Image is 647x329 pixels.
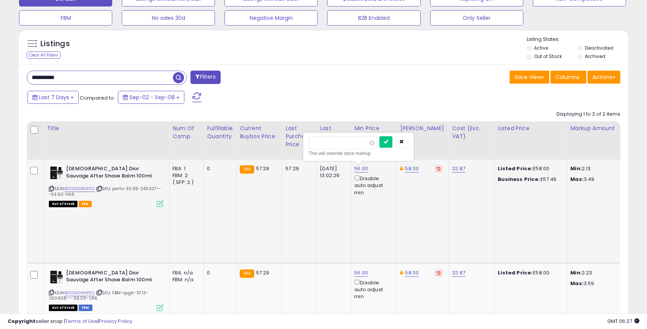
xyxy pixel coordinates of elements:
span: 57.29 [256,269,269,276]
button: Last 7 Days [27,91,79,104]
span: 57.29 [256,165,269,172]
a: 56.00 [354,165,368,173]
img: 41EeTRw5pjL._SL40_.jpg [49,165,64,181]
div: seller snap | | [8,318,132,325]
div: 0 [207,269,231,276]
a: 32.87 [452,269,465,277]
button: Negative Margin [224,10,318,26]
label: Archived [585,53,605,60]
p: 2.13 [570,165,634,172]
button: No sales 30d [122,10,215,26]
label: Out of Stock [534,53,562,60]
button: Columns [550,71,586,84]
div: FBA: n/a [173,269,198,276]
span: Columns [555,73,579,81]
div: £57.46 [498,176,561,183]
div: Disable auto adjust min [354,278,391,300]
button: Only Seller [430,10,523,26]
div: Markup Amount [570,124,636,132]
div: This will override store markup [309,150,408,157]
a: Terms of Use [65,318,98,325]
div: FBA: 1 [173,165,198,172]
span: Last 7 Days [39,94,69,101]
a: Privacy Policy [99,318,132,325]
a: 58.00 [405,269,419,277]
div: ( SFP: 2 ) [173,179,198,186]
p: 3.49 [570,176,634,183]
div: £58.00 [498,165,561,172]
div: Min Price [354,124,394,132]
strong: Min: [570,269,582,276]
div: Current Buybox Price [240,124,279,140]
div: ASIN: [49,269,163,310]
div: Clear All Filters [27,52,61,59]
button: Actions [587,71,620,84]
div: Last Purchase Price [286,124,313,148]
div: Fulfillable Quantity [207,124,233,140]
div: [DATE] 13:02:29 [320,165,345,179]
b: Listed Price: [498,165,532,172]
strong: Min: [570,165,582,172]
button: Sep-02 - Sep-08 [118,91,184,104]
b: [DEMOGRAPHIC_DATA] Dior Sauvage After Shave Balm 100ml [66,165,159,181]
b: Business Price: [498,176,540,183]
p: 2.23 [570,269,634,276]
div: Displaying 1 to 2 of 2 items [557,111,620,118]
div: £58.00 [498,269,561,276]
a: B01DA6WM9C [65,185,95,192]
div: [PERSON_NAME] [400,124,445,132]
div: 0 [207,165,231,172]
label: Deactivated [585,45,613,51]
div: Listed Price [498,124,564,132]
p: Listing States: [527,36,628,43]
button: Save View [510,71,549,84]
span: 2025-09-16 06:27 GMT [607,318,639,325]
strong: Copyright [8,318,35,325]
div: ASIN: [49,165,163,206]
div: Disable auto adjust min [354,174,391,196]
p: 3.59 [570,280,634,287]
h5: Listings [40,39,70,49]
button: FBM [19,10,112,26]
div: Cost (Exc. VAT) [452,124,491,140]
small: FBA [240,269,254,278]
span: FBA [79,201,92,207]
span: | SKU: parfu-33.95-240327---53.50-VA6 [49,185,161,197]
strong: Max: [570,280,584,287]
button: B2B Enabled [327,10,420,26]
img: 41EeTRw5pjL._SL40_.jpg [49,269,64,285]
div: FBM: 2 [173,172,198,179]
small: FBA [240,165,254,174]
b: [DEMOGRAPHIC_DATA] Dior Sauvage After Shave Balm 100ml [66,269,159,285]
span: Sep-02 - Sep-08 [129,94,175,101]
span: All listings that are currently out of stock and unavailable for purchase on Amazon [49,201,77,207]
strong: Max: [570,176,584,183]
span: | SKU: FBM-qogit-37.13-250828---56.00-VA6 [49,290,148,301]
a: 32.87 [452,165,465,173]
div: Title [47,124,166,132]
span: FBM [79,305,92,311]
a: 58.00 [405,165,419,173]
div: Last Purchase Date (GMT) [320,124,348,156]
a: 56.00 [354,269,368,277]
div: 57.29 [286,165,311,172]
div: Num of Comp. [173,124,200,140]
a: B01DA6WM9C [65,290,95,296]
span: All listings that are currently out of stock and unavailable for purchase on Amazon [49,305,77,311]
label: Active [534,45,548,51]
button: Filters [190,71,220,84]
div: FBM: n/a [173,276,198,283]
span: Compared to: [80,94,115,102]
b: Listed Price: [498,269,532,276]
